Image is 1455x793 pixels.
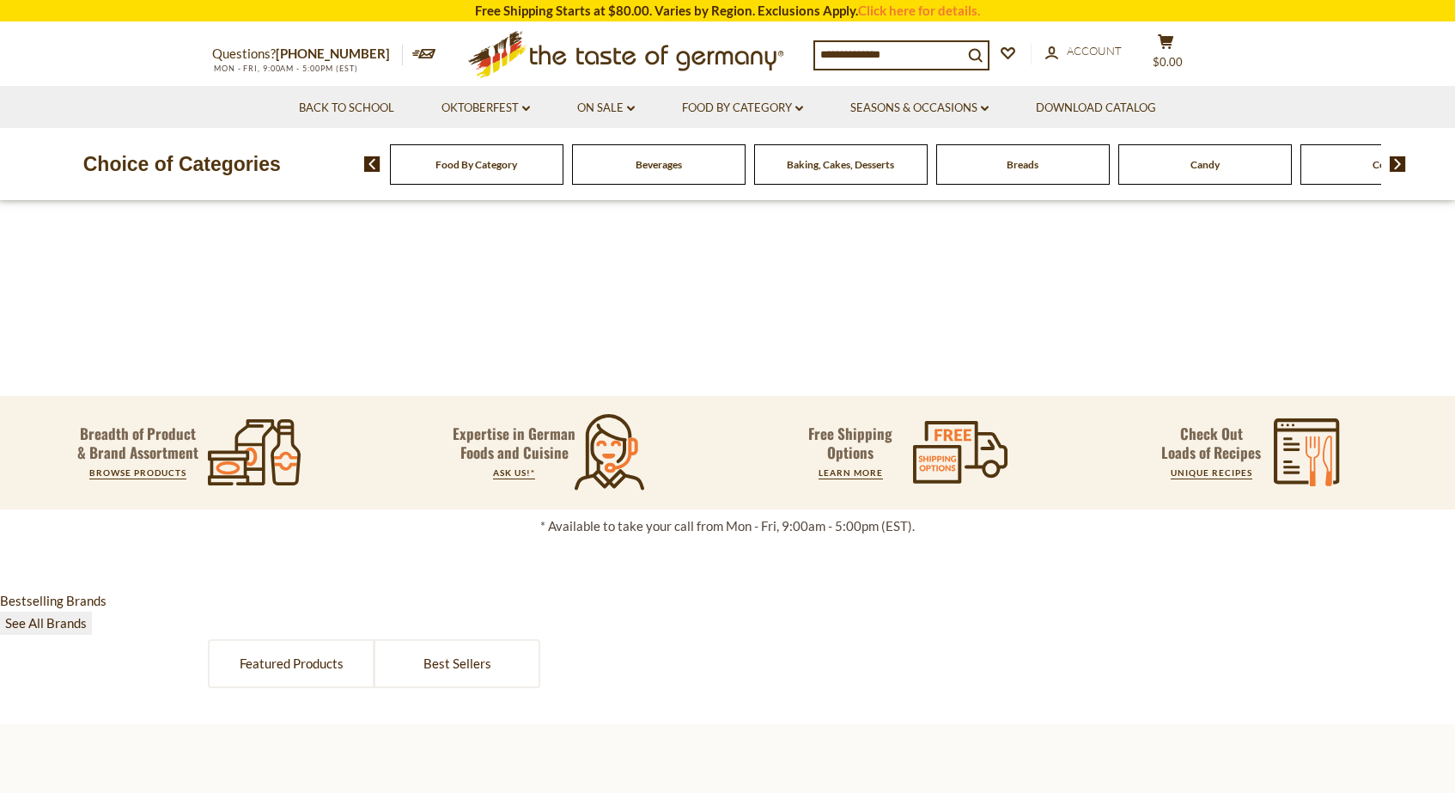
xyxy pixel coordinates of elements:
[1036,99,1156,118] a: Download Catalog
[1373,158,1402,171] a: Cereal
[1171,467,1252,478] a: UNIQUE RECIPES
[1190,158,1220,171] a: Candy
[364,156,380,172] img: previous arrow
[375,641,539,686] a: Best Sellers
[453,424,576,462] p: Expertise in German Foods and Cuisine
[1140,34,1191,76] button: $0.00
[299,99,394,118] a: Back to School
[682,99,803,118] a: Food By Category
[1045,42,1122,61] a: Account
[858,3,980,18] a: Click here for details.
[212,43,403,65] p: Questions?
[89,467,186,478] a: BROWSE PRODUCTS
[850,99,989,118] a: Seasons & Occasions
[1153,55,1183,69] span: $0.00
[794,424,907,462] p: Free Shipping Options
[1390,156,1406,172] img: next arrow
[1067,44,1122,58] span: Account
[1007,158,1038,171] a: Breads
[435,158,517,171] a: Food By Category
[577,99,635,118] a: On Sale
[1161,424,1261,462] p: Check Out Loads of Recipes
[787,158,894,171] a: Baking, Cakes, Desserts
[210,641,373,686] a: Featured Products
[819,467,883,478] a: LEARN MORE
[493,467,535,478] a: ASK US!*
[636,158,682,171] a: Beverages
[276,46,390,61] a: [PHONE_NUMBER]
[212,64,358,73] span: MON - FRI, 9:00AM - 5:00PM (EST)
[77,424,198,462] p: Breadth of Product & Brand Assortment
[441,99,530,118] a: Oktoberfest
